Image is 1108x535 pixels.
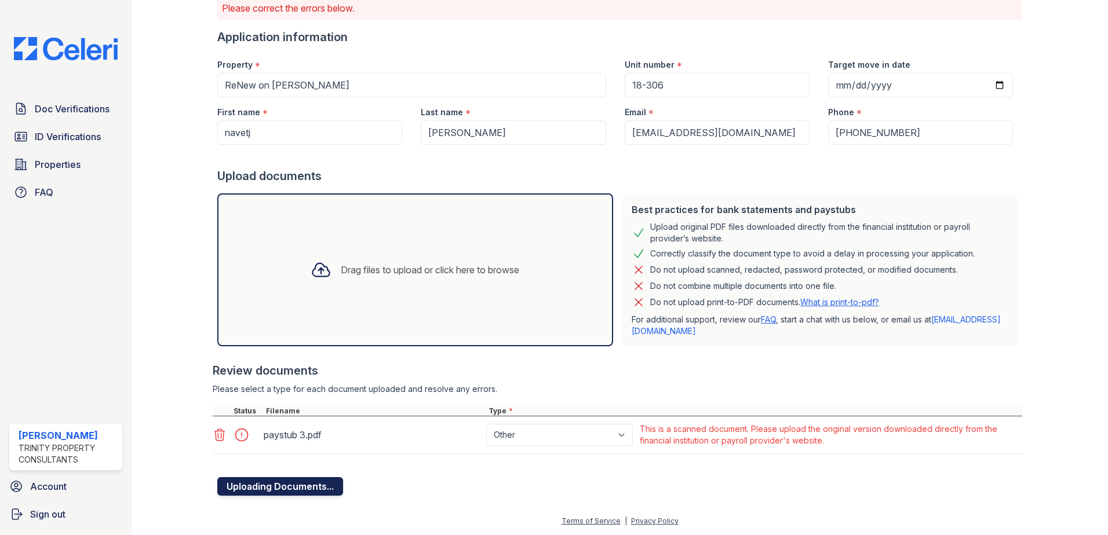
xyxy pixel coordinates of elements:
a: FAQ [9,181,122,204]
label: First name [217,107,260,118]
div: Best practices for bank statements and paystubs [632,203,1009,217]
div: Trinity Property Consultants [19,442,118,466]
label: Property [217,59,253,71]
a: Doc Verifications [9,97,122,120]
button: Uploading Documents... [217,477,343,496]
a: What is print-to-pdf? [800,297,879,307]
div: Do not upload scanned, redacted, password protected, or modified documents. [650,263,958,277]
p: For additional support, review our , start a chat with us below, or email us at [632,314,1009,337]
div: | [625,516,627,525]
span: Account [30,479,67,493]
a: Terms of Service [562,516,621,525]
p: Please correct the errors below. [222,1,1018,15]
p: Do not upload print-to-PDF documents. [650,296,879,308]
div: Drag files to upload or click here to browse [341,263,519,277]
div: Status [231,406,264,416]
div: paystub 3.pdf [264,426,482,444]
div: Upload original PDF files downloaded directly from the financial institution or payroll provider’... [650,221,1009,244]
div: Filename [264,406,486,416]
span: FAQ [35,185,53,199]
div: Correctly classify the document type to avoid a delay in processing your application. [650,247,975,261]
div: [PERSON_NAME] [19,428,118,442]
div: Type [486,406,1022,416]
label: Phone [828,107,854,118]
div: Please select a type for each document uploaded and resolve any errors. [213,383,1022,395]
span: Properties [35,157,81,171]
div: Upload documents [217,168,1022,184]
div: Application information [217,29,1022,45]
div: Do not combine multiple documents into one file. [650,279,836,293]
a: FAQ [761,314,776,324]
a: Properties [9,153,122,176]
span: ID Verifications [35,130,101,144]
div: Review documents [213,362,1022,379]
span: Doc Verifications [35,102,110,116]
label: Target move in date [828,59,910,71]
img: CE_Logo_Blue-a8612792a0a2168367f1c8372b55b34899dd931a85d93a1a3d3e32e68fde9ad4.png [5,37,127,60]
label: Email [625,107,646,118]
label: Unit number [625,59,675,71]
a: Privacy Policy [631,516,679,525]
a: ID Verifications [9,125,122,148]
div: This is a scanned document. Please upload the original version downloaded directly from the finan... [640,423,1020,446]
span: Sign out [30,507,65,521]
a: Account [5,475,127,498]
a: Sign out [5,503,127,526]
label: Last name [421,107,463,118]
